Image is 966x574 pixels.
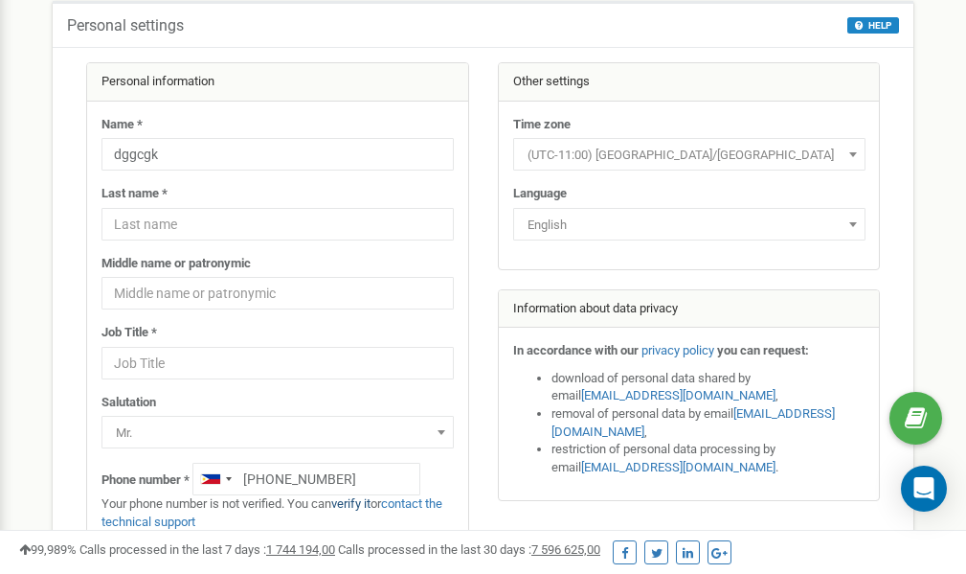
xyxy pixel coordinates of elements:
[513,185,567,203] label: Language
[847,17,899,34] button: HELP
[192,463,420,495] input: +1-800-555-55-55
[101,416,454,448] span: Mr.
[19,542,77,557] span: 99,989%
[101,116,143,134] label: Name *
[266,542,335,557] u: 1 744 194,00
[499,63,880,102] div: Other settings
[338,542,600,557] span: Calls processed in the last 30 days :
[67,17,184,34] h5: Personal settings
[513,116,571,134] label: Time zone
[79,542,335,557] span: Calls processed in the last 7 days :
[101,138,454,171] input: Name
[901,466,947,512] div: Open Intercom Messenger
[551,406,835,439] a: [EMAIL_ADDRESS][DOMAIN_NAME]
[193,464,237,494] div: Telephone country code
[101,185,168,203] label: Last name *
[551,405,865,441] li: removal of personal data by email ,
[108,420,447,447] span: Mr.
[331,496,371,511] a: verify it
[551,370,865,405] li: download of personal data shared by email ,
[520,212,859,239] span: English
[581,460,775,474] a: [EMAIL_ADDRESS][DOMAIN_NAME]
[513,343,639,357] strong: In accordance with our
[717,343,809,357] strong: you can request:
[87,63,468,102] div: Personal information
[531,542,600,557] u: 7 596 625,00
[101,277,454,310] input: Middle name or patronymic
[101,496,442,529] a: contact the technical support
[101,471,190,490] label: Phone number *
[101,324,157,342] label: Job Title *
[101,495,454,531] p: Your phone number is not verified. You can or
[101,394,156,412] label: Salutation
[513,138,865,171] span: (UTC-11:00) Pacific/Midway
[520,142,859,169] span: (UTC-11:00) Pacific/Midway
[101,255,251,273] label: Middle name or patronymic
[513,208,865,241] span: English
[499,290,880,329] div: Information about data privacy
[641,343,714,357] a: privacy policy
[101,208,454,241] input: Last name
[551,441,865,476] li: restriction of personal data processing by email .
[101,347,454,379] input: Job Title
[581,388,775,402] a: [EMAIL_ADDRESS][DOMAIN_NAME]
